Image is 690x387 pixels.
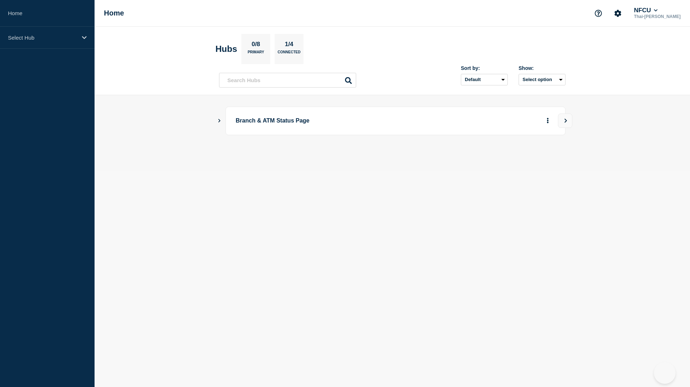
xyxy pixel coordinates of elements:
button: More actions [543,114,553,128]
p: Primary [248,50,264,58]
button: Account settings [610,6,625,21]
p: Connected [278,50,300,58]
h1: Home [104,9,124,17]
div: Sort by: [461,65,508,71]
iframe: Help Scout Beacon - Open [654,362,676,384]
button: Support [591,6,606,21]
select: Sort by [461,74,508,85]
div: Show: [519,65,565,71]
p: Thai-[PERSON_NAME] [633,14,682,19]
p: 0/8 [249,41,263,50]
p: Select Hub [8,35,77,41]
p: Branch & ATM Status Page [236,114,435,128]
input: Search Hubs [219,73,356,88]
h2: Hubs [215,44,237,54]
p: 1/4 [282,41,296,50]
button: NFCU [633,7,659,14]
button: Show Connected Hubs [218,118,221,124]
button: Select option [519,74,565,85]
button: View [558,114,572,128]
